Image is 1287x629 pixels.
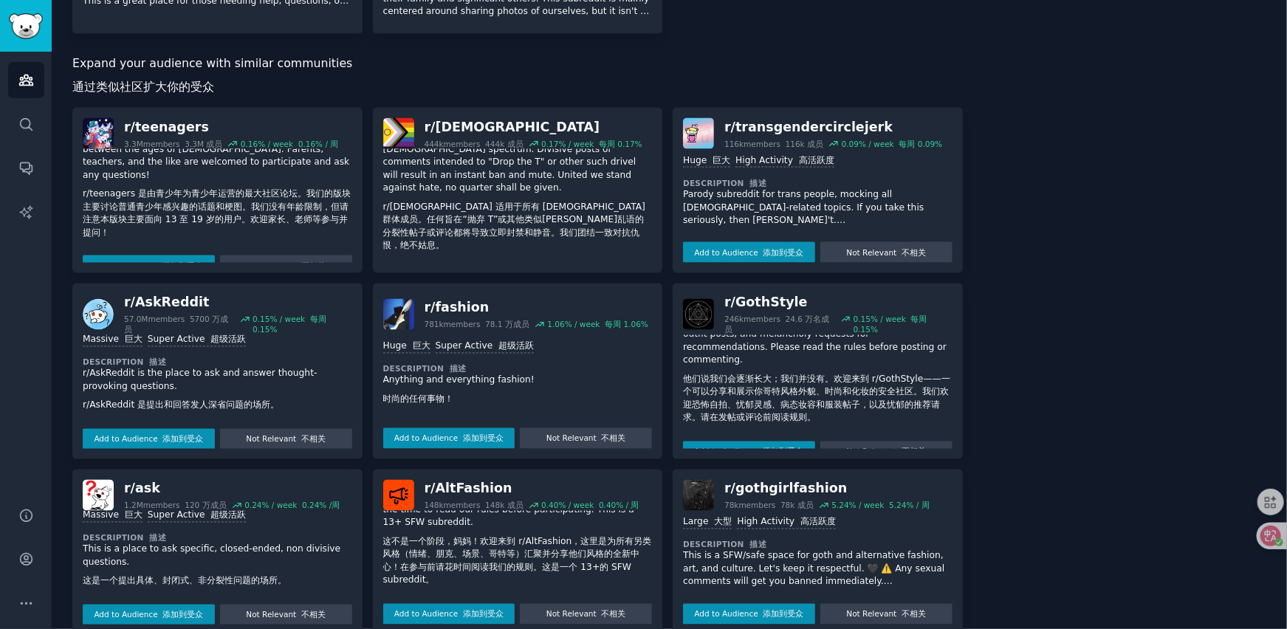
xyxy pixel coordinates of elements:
[683,118,714,149] img: transgendercirclejerk
[83,543,352,594] p: This is a place to ask specific, closed-ended, non divisive questions.
[683,441,815,462] button: Add to Audience 添加到受众
[383,374,653,412] p: Anything and everything fashion!
[683,516,732,530] div: Large
[683,540,953,550] dt: Description
[902,447,926,456] font: 不相关
[520,428,652,449] button: Not Relevant 不相关
[241,139,338,149] div: 0.16 % / week
[683,154,730,168] div: Huge
[750,540,767,549] font: 描述
[425,480,639,498] div: r/ AltFashion
[724,480,930,498] div: r/ gothgirlfashion
[125,510,143,520] font: 巨大
[383,299,414,330] img: fashion
[780,501,814,510] font: 78k 成员
[220,255,352,276] button: Not Relevant 不相关
[842,139,943,149] div: 0.09 % / week
[210,334,246,345] font: 超级活跃
[683,277,953,431] p: They said we would grow out of it; we never did. Welcome to r/GothStyle - a SFW community to shar...
[450,365,467,374] font: 描述
[683,299,714,330] img: GothStyle
[599,140,642,148] font: 每周 0.17%
[683,480,714,511] img: gothgirlfashion
[485,320,529,329] font: 78.1 万成员
[425,139,524,149] div: 444k members
[301,435,326,444] font: 不相关
[383,364,653,374] dt: Description
[72,55,352,103] span: Expand your audience with similar communities
[149,358,166,367] font: 描述
[683,374,950,424] font: 他们说我们会逐渐长大；我们并没有。欢迎来到 r/GothStyle——一个可以分享和展示你哥特风格外貌、时尚和化妆的安全社区。我们欢迎恐怖自拍、忧郁灵感、病态妆容和服装帖子，以及忧郁的推荐请求。...
[683,604,815,625] button: Add to Audience 添加到受众
[185,501,226,510] font: 120 万成员
[602,610,626,619] font: 不相关
[383,130,653,258] p: r/[DEMOGRAPHIC_DATA] is for everyone in the [DEMOGRAPHIC_DATA] spectrum. Divisive posts or commen...
[83,429,215,450] button: Add to Audience 添加到受众
[124,118,338,137] div: r/ teenagers
[902,248,926,257] font: 不相关
[83,118,114,149] img: teenagers
[541,139,642,149] div: 0.17 % / week
[463,610,504,619] font: 添加到受众
[124,315,228,334] font: 5700 万成员
[820,441,953,462] button: Not Relevant 不相关
[253,314,352,335] div: 0.15 % / week
[298,140,339,148] font: 0.16% / 周
[724,314,835,335] div: 246k members
[425,299,648,317] div: r/ fashion
[383,428,515,449] button: Add to Audience 添加到受众
[724,501,814,511] div: 78k members
[724,118,942,137] div: r/ transgendercirclejerk
[902,610,926,619] font: 不相关
[83,78,352,245] p: r/teenagers is the biggest community forum run by teenagers for teenagers. Our subreddit is prima...
[750,179,767,188] font: 描述
[820,242,953,263] button: Not Relevant 不相关
[83,480,114,511] img: ask
[83,605,215,625] button: Add to Audience 添加到受众
[83,357,352,368] dt: Description
[301,261,326,270] font: 不相关
[541,501,639,511] div: 0.40 % / week
[220,429,352,450] button: Not Relevant 不相关
[83,533,352,543] dt: Description
[383,394,454,405] font: 时尚的任何事物！
[683,550,953,589] p: This is a SFW/safe space for goth and alternative fashion, art, and culture. Let's keep it respec...
[185,140,222,148] font: 3.3M 成员
[799,155,834,165] font: 高活跃度
[436,340,534,354] div: Super Active
[83,255,215,276] button: Add to Audience 添加到受众
[854,314,953,335] div: 0.15 % / week
[413,341,430,351] font: 巨大
[485,140,523,148] font: 444k 成员
[854,315,927,334] font: 每周 0.15%
[83,576,286,586] font: 这是一个提出具体、封闭式、非分裂性问题的场所。
[735,154,834,168] div: High Activity
[83,334,143,348] div: Massive
[547,320,648,330] div: 1.06 % / week
[383,537,652,586] font: 这不是一个阶段，妈妈！欢迎来到 r/AltFashion，这里是为所有另类风格（情绪、朋克、场景、哥特等）汇聚并分享他们风格的全新中心！在参与前请花时间阅读我们的规则。这是一个 13+的 SFW...
[889,501,930,510] font: 5.24% / 周
[724,315,829,334] font: 24.6 万名成员
[683,178,953,188] dt: Description
[605,320,648,329] font: 每周 1.06%
[72,80,214,94] font: 通过类似社区扩大你的受众
[125,334,143,345] font: 巨大
[83,188,351,238] font: r/teenagers 是由青少年为青少年运营的最大社区论坛。我们的版块主要讨论普通青少年感兴趣的话题和梗图。我们没有年龄限制，但请注意本版块主要面向 13 至 19 岁的用户。欢迎家长、老师等...
[786,140,823,148] font: 116k 成员
[210,510,246,520] font: 超级活跃
[599,501,639,510] font: 0.40% / 周
[83,509,143,523] div: Massive
[148,334,246,348] div: Super Active
[763,447,804,456] font: 添加到受众
[83,299,114,330] img: AskReddit
[162,435,203,444] font: 添加到受众
[737,516,836,530] div: High Activity
[83,368,352,419] p: r/AskReddit is the place to ask and answer thought-provoking questions.
[383,465,653,594] p: It's not a phase, mom! Welcome to r/AltFashion, the new hub for all the alternative styles (emo, ...
[724,294,953,312] div: r/ GothStyle
[124,314,235,335] div: 57.0M members
[425,118,642,137] div: r/ [DEMOGRAPHIC_DATA]
[602,434,626,443] font: 不相关
[763,248,804,257] font: 添加到受众
[124,480,340,498] div: r/ ask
